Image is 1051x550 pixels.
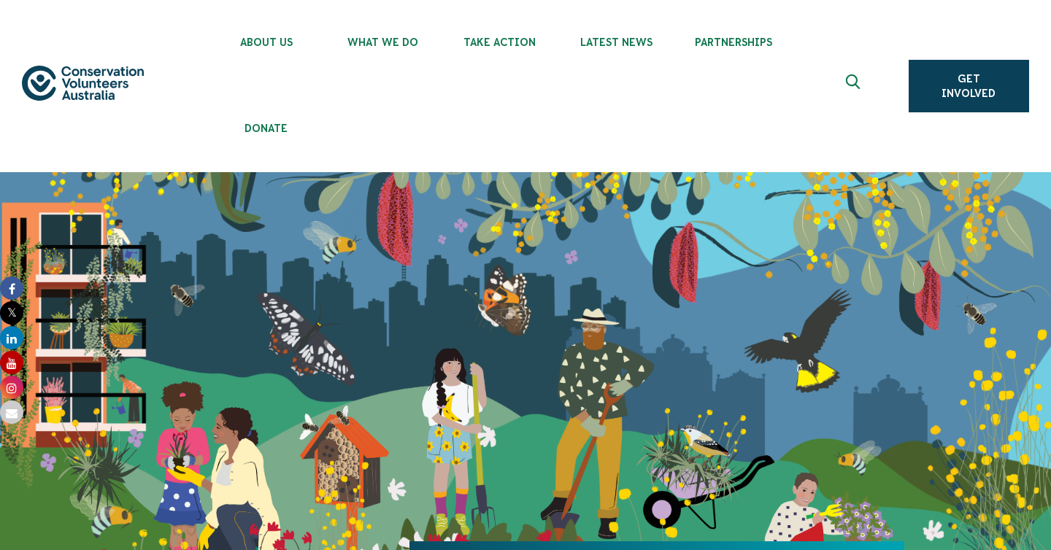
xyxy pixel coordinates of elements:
[208,36,325,48] span: About Us
[675,36,792,48] span: Partnerships
[909,60,1029,112] a: Get Involved
[837,69,872,104] button: Expand search box Close search box
[558,36,675,48] span: Latest News
[845,74,863,98] span: Expand search box
[208,123,325,134] span: Donate
[325,36,442,48] span: What We Do
[22,66,144,101] img: logo.svg
[442,36,558,48] span: Take Action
